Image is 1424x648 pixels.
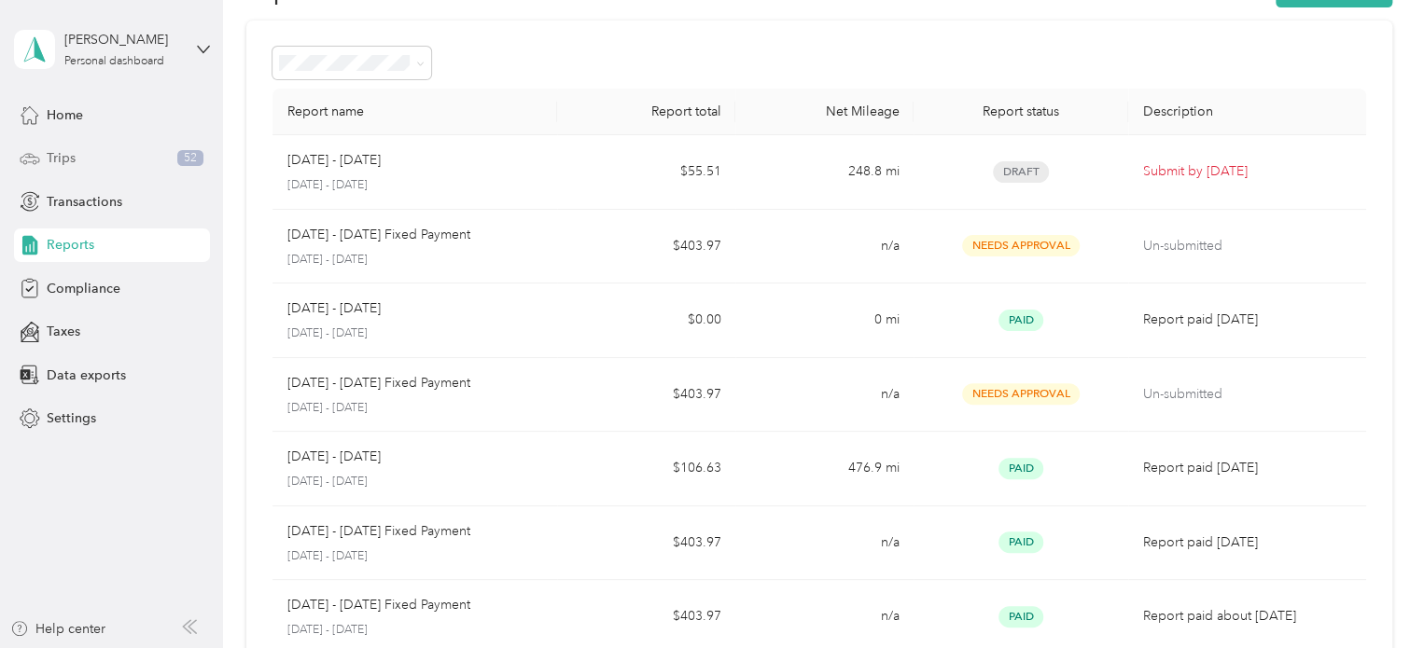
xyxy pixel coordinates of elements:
[287,595,470,615] p: [DATE] - [DATE] Fixed Payment
[287,447,381,467] p: [DATE] - [DATE]
[287,325,543,342] p: [DATE] - [DATE]
[177,150,203,167] span: 52
[557,432,735,506] td: $106.63
[1143,384,1351,405] p: Un-submitted
[557,135,735,210] td: $55.51
[735,358,914,433] td: n/a
[47,105,83,125] span: Home
[1143,606,1351,627] p: Report paid about [DATE]
[962,235,1080,256] span: Needs Approval
[287,548,543,565] p: [DATE] - [DATE]
[1143,236,1351,256] p: Un-submitted
[557,358,735,433] td: $403.97
[47,235,94,255] span: Reports
[557,506,735,581] td: $403.97
[287,252,543,269] p: [DATE] - [DATE]
[287,373,470,393] p: [DATE] - [DATE] Fixed Payment
[998,606,1043,627] span: Paid
[47,322,80,341] span: Taxes
[962,383,1080,405] span: Needs Approval
[735,135,914,210] td: 248.8 mi
[64,30,181,49] div: [PERSON_NAME]
[287,298,381,319] p: [DATE] - [DATE]
[1143,532,1351,553] p: Report paid [DATE]
[287,400,543,417] p: [DATE] - [DATE]
[557,283,735,358] td: $0.00
[735,432,914,506] td: 476.9 mi
[47,148,76,168] span: Trips
[1143,310,1351,330] p: Report paid [DATE]
[993,161,1049,183] span: Draft
[998,458,1043,479] span: Paid
[272,89,558,135] th: Report name
[287,521,470,542] p: [DATE] - [DATE] Fixed Payment
[557,89,735,135] th: Report total
[47,365,126,385] span: Data exports
[47,408,96,428] span: Settings
[64,56,164,67] div: Personal dashboard
[287,150,381,171] p: [DATE] - [DATE]
[998,531,1043,553] span: Paid
[735,210,914,284] td: n/a
[735,506,914,581] td: n/a
[10,619,105,639] button: Help center
[735,89,914,135] th: Net Mileage
[998,310,1043,331] span: Paid
[287,177,543,194] p: [DATE] - [DATE]
[47,279,120,298] span: Compliance
[47,192,122,212] span: Transactions
[928,103,1112,119] div: Report status
[1128,89,1366,135] th: Description
[1143,161,1351,182] p: Submit by [DATE]
[287,622,543,639] p: [DATE] - [DATE]
[287,474,543,490] p: [DATE] - [DATE]
[1319,544,1424,648] iframe: Everlance-gr Chat Button Frame
[287,225,470,245] p: [DATE] - [DATE] Fixed Payment
[557,210,735,284] td: $403.97
[735,283,914,358] td: 0 mi
[1143,458,1351,478] p: Report paid [DATE]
